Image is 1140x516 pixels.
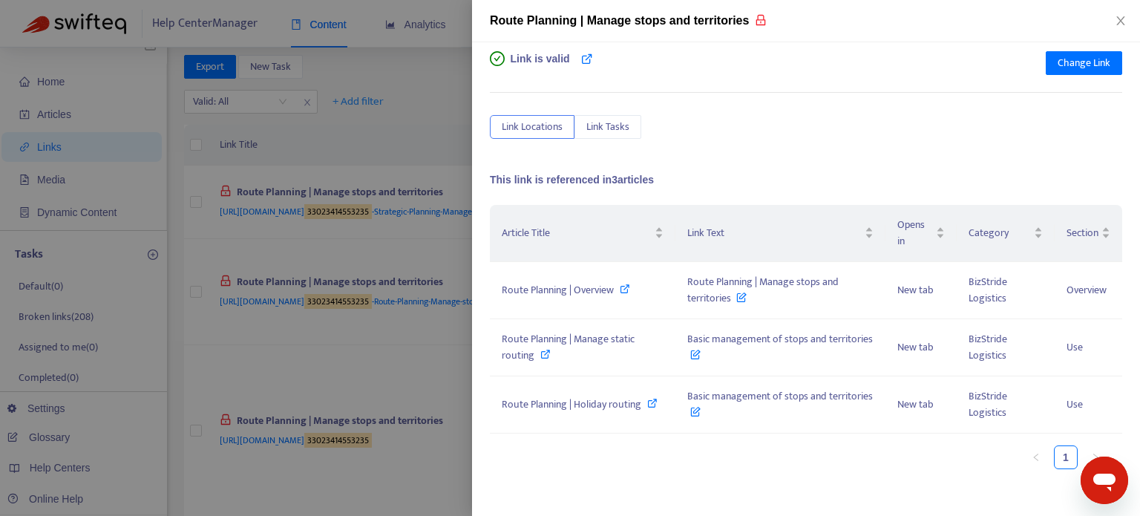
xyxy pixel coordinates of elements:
span: Overview [1067,281,1107,298]
span: Route Planning | Manage stops and territories [490,14,749,27]
span: BizStride Logistics [969,388,1007,421]
span: Route Planning | Manage static routing [502,330,635,364]
span: check-circle [490,51,505,66]
th: Opens in [885,205,957,262]
span: BizStride Logistics [969,273,1007,307]
span: Use [1067,339,1083,356]
span: left [1032,453,1041,462]
span: Change Link [1058,55,1110,71]
button: right [1084,445,1107,469]
span: Route Planning | Holiday routing [502,396,641,413]
span: lock [755,14,767,26]
span: right [1091,453,1100,462]
button: Close [1110,14,1131,28]
button: Link Locations [490,115,574,139]
span: New tab [897,396,934,413]
th: Section [1055,205,1122,262]
th: Category [957,205,1055,262]
th: Article Title [490,205,675,262]
button: Change Link [1046,51,1122,75]
th: Link Text [675,205,885,262]
span: Link is valid [511,51,570,81]
span: Link Text [687,225,862,241]
span: This link is referenced in 3 articles [490,174,654,186]
span: Section [1067,225,1098,241]
span: New tab [897,281,934,298]
button: left [1024,445,1048,469]
span: Basic management of stops and territories [687,388,873,421]
li: Previous Page [1024,445,1048,469]
span: New tab [897,339,934,356]
iframe: Button to launch messaging window [1081,457,1128,504]
span: Article Title [502,225,652,241]
li: Next Page [1084,445,1107,469]
span: Basic management of stops and territories [687,330,873,364]
span: close [1115,15,1127,27]
span: Route Planning | Overview [502,281,614,298]
span: Link Locations [502,119,563,135]
span: Link Tasks [586,119,629,135]
li: 1 [1054,445,1078,469]
span: Use [1067,396,1083,413]
span: Opens in [897,217,933,249]
span: Category [969,225,1031,241]
span: BizStride Logistics [969,330,1007,364]
span: Route Planning | Manage stops and territories [687,273,839,307]
a: 1 [1055,446,1077,468]
button: Link Tasks [574,115,641,139]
